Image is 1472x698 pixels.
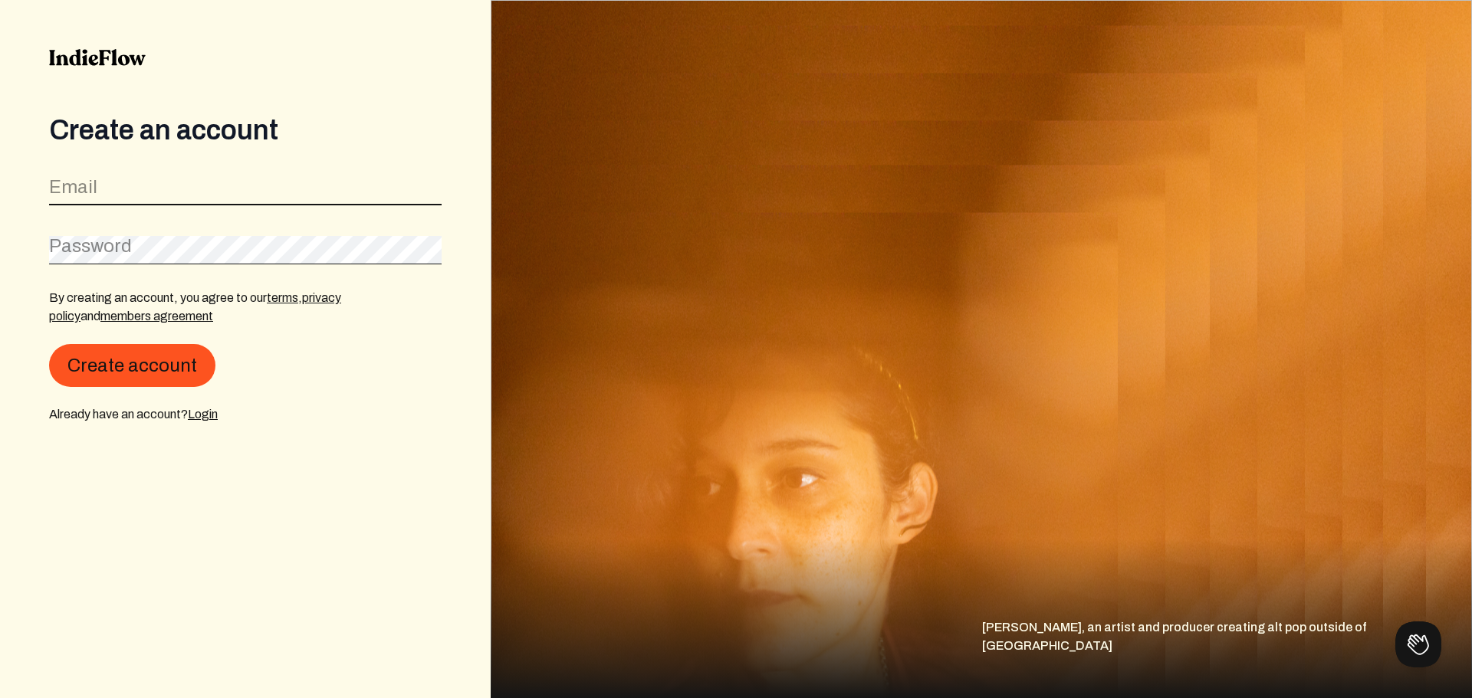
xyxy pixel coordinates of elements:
button: Create account [49,344,215,387]
iframe: Toggle Customer Support [1395,621,1441,667]
div: Already have an account? [49,405,442,424]
p: By creating an account, you agree to our , and [49,289,442,326]
a: Login [188,408,218,421]
a: members agreement [100,310,213,323]
label: Password [49,234,132,258]
div: Create an account [49,115,442,146]
label: Email [49,175,97,199]
a: terms [267,291,298,304]
img: indieflow-logo-black.svg [49,49,146,66]
div: [PERSON_NAME], an artist and producer creating alt pop outside of [GEOGRAPHIC_DATA] [981,618,1472,698]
